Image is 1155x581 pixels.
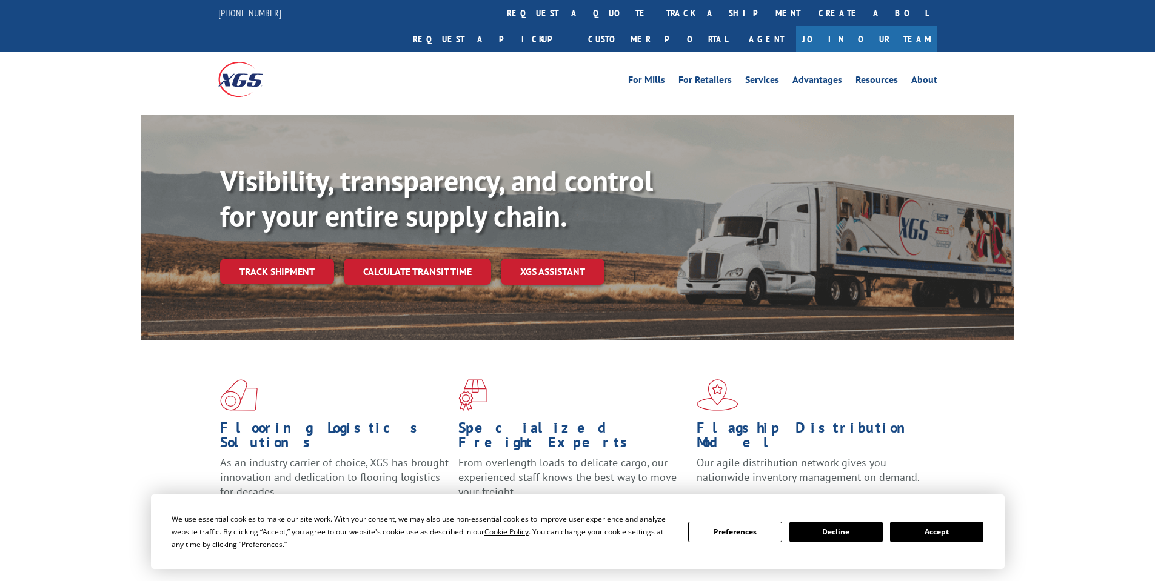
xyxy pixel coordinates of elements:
[218,7,281,19] a: [PHONE_NUMBER]
[241,539,283,549] span: Preferences
[501,259,604,285] a: XGS ASSISTANT
[220,456,449,499] span: As an industry carrier of choice, XGS has brought innovation and dedication to flooring logistics...
[344,259,491,285] a: Calculate transit time
[458,456,688,510] p: From overlength loads to delicate cargo, our experienced staff knows the best way to move your fr...
[688,522,782,542] button: Preferences
[220,259,334,284] a: Track shipment
[789,522,883,542] button: Decline
[404,26,579,52] a: Request a pickup
[172,513,674,551] div: We use essential cookies to make our site work. With your consent, we may also use non-essential ...
[911,75,937,88] a: About
[220,162,653,234] b: Visibility, transparency, and control for your entire supply chain.
[628,75,665,88] a: For Mills
[697,456,920,484] span: Our agile distribution network gives you nationwide inventory management on demand.
[796,26,937,52] a: Join Our Team
[458,379,487,411] img: xgs-icon-focused-on-flooring-red
[697,379,738,411] img: xgs-icon-flagship-distribution-model-red
[678,75,732,88] a: For Retailers
[579,26,737,52] a: Customer Portal
[151,494,1005,569] div: Cookie Consent Prompt
[745,75,779,88] a: Services
[484,526,529,537] span: Cookie Policy
[737,26,796,52] a: Agent
[458,420,688,456] h1: Specialized Freight Experts
[792,75,842,88] a: Advantages
[220,420,449,456] h1: Flooring Logistics Solutions
[697,420,926,456] h1: Flagship Distribution Model
[890,522,983,542] button: Accept
[220,379,258,411] img: xgs-icon-total-supply-chain-intelligence-red
[855,75,898,88] a: Resources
